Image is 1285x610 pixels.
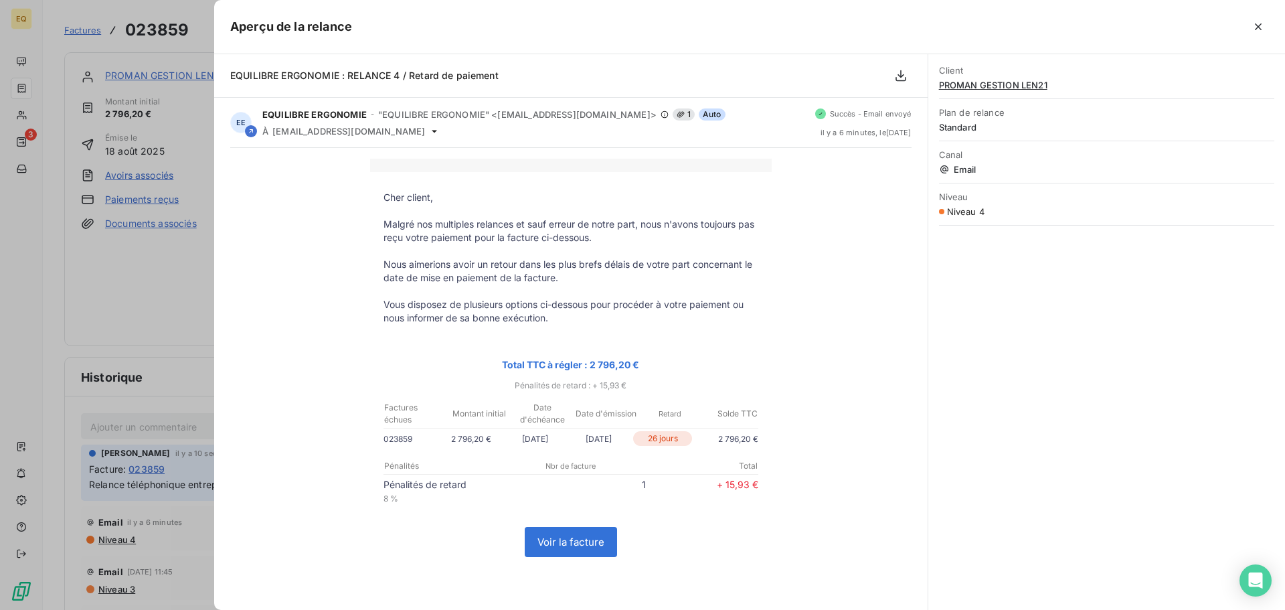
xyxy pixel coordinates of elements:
[384,460,508,472] p: Pénalités
[639,408,701,420] p: Retard
[503,432,567,446] p: [DATE]
[378,109,657,120] span: "EQUILIBRE ERGONOMIE" <[EMAIL_ADDRESS][DOMAIN_NAME]>
[383,191,758,204] p: Cher client,
[511,402,574,426] p: Date d'échéance
[272,126,425,137] span: [EMAIL_ADDRESS][DOMAIN_NAME]
[939,107,1274,118] span: Plan de relance
[383,357,758,372] p: Total TTC à régler : 2 796,20 €
[262,126,268,137] span: À
[230,112,252,133] div: EE
[567,432,630,446] p: [DATE]
[371,110,374,119] span: -
[230,70,499,81] span: EQUILIBRE ERGONOMIE : RELANCE 4 / Retard de paiement
[939,164,1274,175] span: Email
[947,206,984,217] span: Niveau 4
[939,192,1274,202] span: Niveau
[695,432,758,446] p: 2 796,20 €
[383,491,571,506] p: 8 %
[440,432,503,446] p: 2 796,20 €
[821,129,912,137] span: il y a 6 minutes , le [DATE]
[939,65,1274,76] span: Client
[448,408,510,420] p: Montant initial
[633,431,691,446] p: 26 jours
[383,298,758,325] p: Vous disposez de plusieurs options ci-dessous pour procéder à votre paiement ou nous informer de ...
[699,108,725,121] span: Auto
[509,460,632,472] p: Nbr de facture
[262,109,367,120] span: EQUILIBRE ERGONOMIE
[384,402,446,426] p: Factures échues
[673,108,695,121] span: 1
[575,408,637,420] p: Date d'émission
[571,477,646,491] p: 1
[370,378,772,393] p: Pénalités de retard : + 15,93 €
[383,218,758,244] p: Malgré nos multiples relances et sauf erreur de notre part, nous n'avons toujours pas reçu votre ...
[383,432,440,446] p: 023859
[383,477,571,491] p: Pénalités de retard
[634,460,758,472] p: Total
[703,408,758,420] p: Solde TTC
[383,258,758,285] p: Nous aimerions avoir un retour dans les plus brefs délais de votre part concernant le date de mis...
[830,110,912,118] span: Succès - Email envoyé
[939,149,1274,160] span: Canal
[1239,564,1272,597] div: Open Intercom Messenger
[939,122,1274,133] span: Standard
[230,17,352,36] h5: Aperçu de la relance
[939,80,1274,90] span: PROMAN GESTION LEN21
[646,477,758,491] p: + 15,93 €
[525,528,616,556] a: Voir la facture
